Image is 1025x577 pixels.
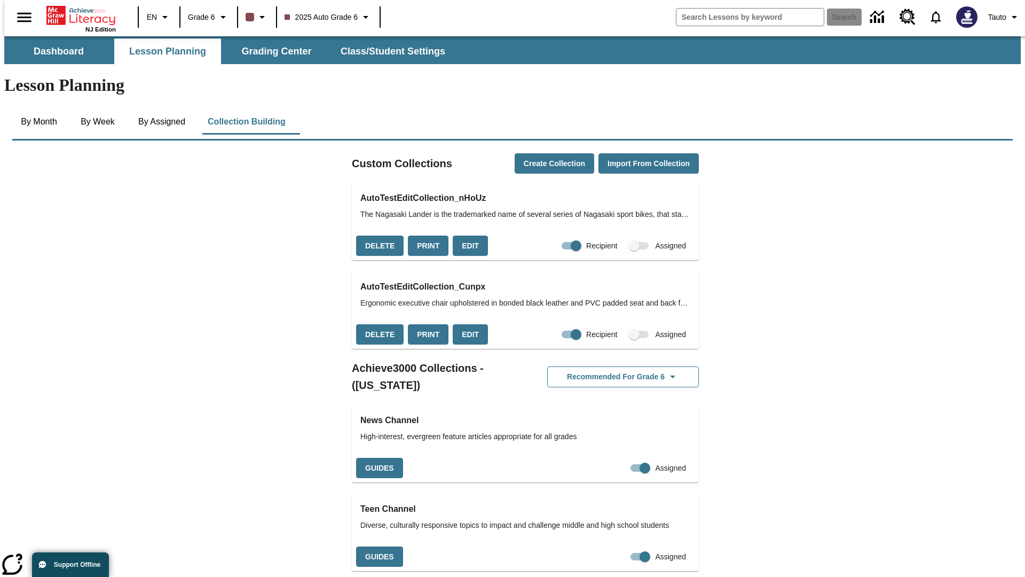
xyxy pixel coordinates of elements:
button: Select a new avatar [950,3,984,31]
h2: Custom Collections [352,155,452,172]
span: Assigned [655,329,686,340]
span: 2025 Auto Grade 6 [285,12,358,23]
button: Import from Collection [598,153,699,174]
button: By Month [12,109,66,135]
span: Dashboard [34,45,84,58]
span: Diverse, culturally responsive topics to impact and challenge middle and high school students [360,520,690,531]
h3: AutoTestEditCollection_Cunpx [360,279,690,294]
span: Recipient [586,329,617,340]
button: Open side menu [9,2,40,33]
button: By Assigned [130,109,194,135]
button: Class color is dark brown. Change class color [241,7,273,27]
h3: Teen Channel [360,502,690,517]
h2: Achieve3000 Collections - ([US_STATE]) [352,360,525,394]
button: Class: 2025 Auto Grade 6, Select your class [280,7,377,27]
a: Notifications [922,3,950,31]
span: Support Offline [54,561,100,568]
span: Lesson Planning [129,45,206,58]
button: Edit [453,324,488,345]
button: Guides [356,458,403,479]
button: Edit [453,236,488,256]
button: Delete [356,236,404,256]
span: Ergonomic executive chair upholstered in bonded black leather and PVC padded seat and back for al... [360,298,690,309]
button: Guides [356,547,403,567]
span: The Nagasaki Lander is the trademarked name of several series of Nagasaki sport bikes, that start... [360,209,690,220]
button: Profile/Settings [984,7,1025,27]
span: High-interest, evergreen feature articles appropriate for all grades [360,431,690,442]
button: By Week [71,109,124,135]
span: Grade 6 [188,12,215,23]
div: SubNavbar [4,36,1021,64]
button: Collection Building [199,109,294,135]
button: Lesson Planning [114,38,221,64]
button: Class/Student Settings [332,38,454,64]
h3: News Channel [360,413,690,428]
span: Class/Student Settings [341,45,445,58]
div: SubNavbar [4,38,455,64]
h3: AutoTestEditCollection_nHoUz [360,191,690,206]
a: Data Center [864,3,893,32]
img: Avatar [956,6,977,28]
span: Assigned [655,463,686,474]
button: Print, will open in a new window [408,236,448,256]
span: Grading Center [241,45,311,58]
button: Dashboard [5,38,112,64]
span: EN [147,12,157,23]
button: Grading Center [223,38,330,64]
h1: Lesson Planning [4,75,1021,95]
button: Delete [356,324,404,345]
button: Grade: Grade 6, Select a grade [184,7,234,27]
button: Create Collection [515,153,594,174]
button: Print, will open in a new window [408,324,448,345]
span: Tauto [988,12,1006,23]
a: Home [46,5,116,26]
span: Assigned [655,240,686,252]
button: Language: EN, Select a language [142,7,176,27]
button: Support Offline [32,552,109,577]
div: Home [46,4,116,33]
span: NJ Edition [85,26,116,33]
span: Assigned [655,551,686,563]
input: search field [676,9,824,26]
a: Resource Center, Will open in new tab [893,3,922,32]
button: Recommended for Grade 6 [547,367,699,387]
span: Recipient [586,240,617,252]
